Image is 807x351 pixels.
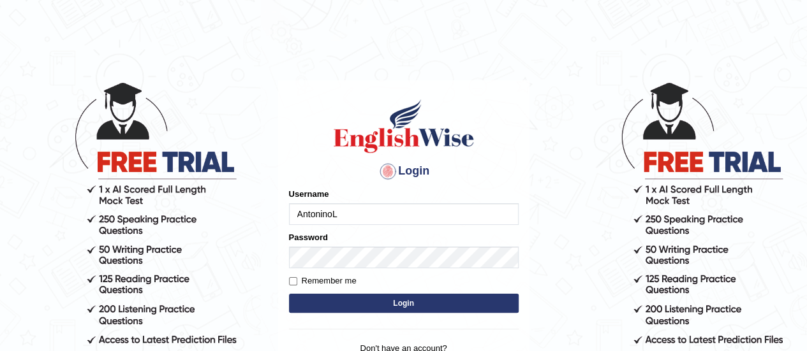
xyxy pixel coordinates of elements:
label: Remember me [289,275,357,287]
label: Username [289,188,329,200]
h4: Login [289,161,519,182]
label: Password [289,231,328,243]
input: Remember me [289,277,297,285]
img: Logo of English Wise sign in for intelligent practice with AI [331,97,477,155]
button: Login [289,294,519,313]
